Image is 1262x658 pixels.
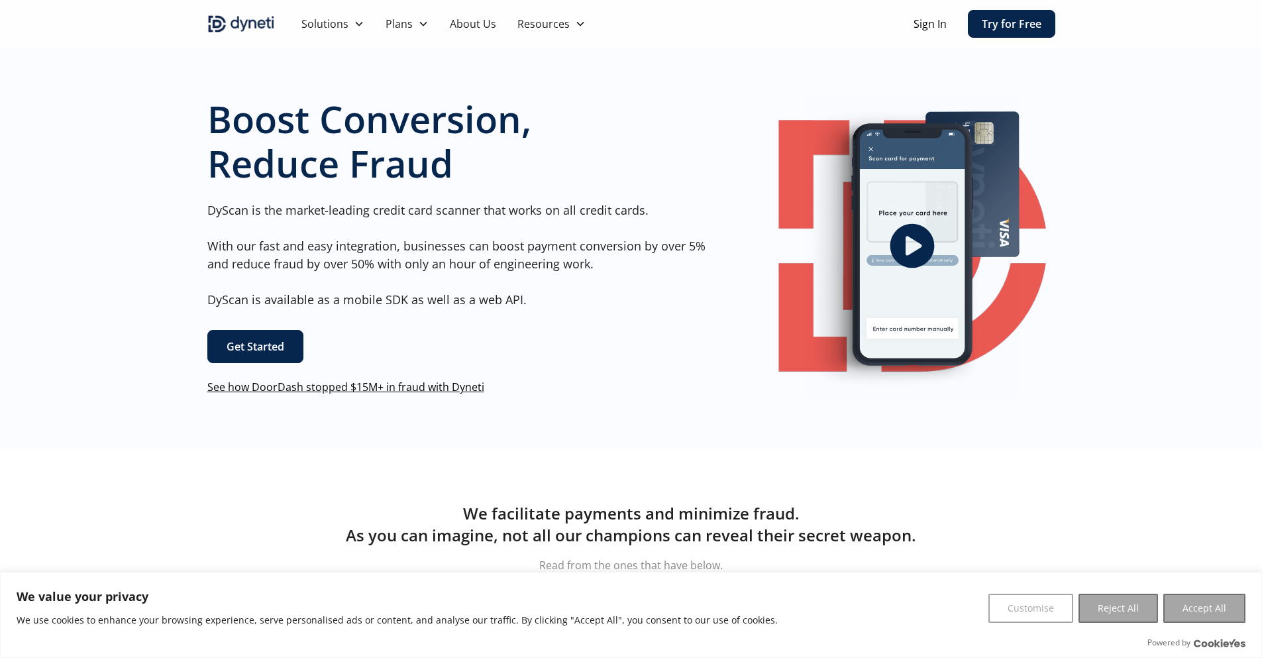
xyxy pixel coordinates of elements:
[207,330,303,363] a: Get Started
[805,95,1020,396] img: Image of a mobile Dyneti UI scanning a credit card
[291,11,375,37] div: Solutions
[207,97,716,186] h1: Boost Conversion, Reduce Fraud
[207,201,716,309] p: DyScan is the market-leading credit card scanner that works on all credit cards. With our fast an...
[207,13,275,34] img: Dyneti indigo logo
[207,502,1055,547] h2: We facilitate payments and minimize fraud. As you can imagine, not all our champions can reveal t...
[207,13,275,34] a: home
[207,557,1055,573] p: Read from the ones that have below.
[1163,594,1245,623] button: Accept All
[769,95,1055,396] a: open lightbox
[207,380,484,394] a: See how DoorDash stopped $15M+ in fraud with Dyneti
[386,16,413,32] div: Plans
[517,16,570,32] div: Resources
[1078,594,1158,623] button: Reject All
[1194,639,1245,647] a: Visit CookieYes website
[914,16,947,32] a: Sign In
[17,588,778,604] p: We value your privacy
[375,11,439,37] div: Plans
[1147,636,1245,649] div: Powered by
[968,10,1055,38] a: Try for Free
[988,594,1073,623] button: Customise
[301,16,348,32] div: Solutions
[17,612,778,628] p: We use cookies to enhance your browsing experience, serve personalised ads or content, and analys...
